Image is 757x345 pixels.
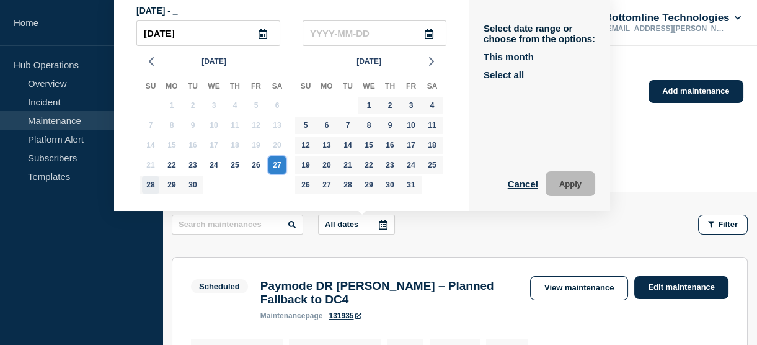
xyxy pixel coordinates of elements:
[318,137,335,154] div: Monday, Oct 13, 2025
[184,156,201,174] div: Tuesday, Sep 23, 2025
[205,156,223,174] div: Wednesday, Sep 24, 2025
[268,156,286,174] div: Saturday, Sep 27, 2025
[484,52,534,62] button: This month
[634,276,728,299] a: Edit maintenance
[140,79,161,96] div: Su
[163,97,180,114] div: Monday, Sep 1, 2025
[423,97,441,114] div: Saturday, Oct 4, 2025
[318,156,335,174] div: Monday, Oct 20, 2025
[602,12,743,24] button: Bottomline Technologies
[161,79,182,96] div: Mo
[205,117,223,134] div: Wednesday, Sep 10, 2025
[226,156,244,174] div: Thursday, Sep 25, 2025
[136,20,280,46] input: YYYY-MM-DD
[649,80,743,103] a: Add maintenance
[329,311,361,320] a: 131935
[381,117,399,134] div: Thursday, Oct 9, 2025
[337,79,358,96] div: Tu
[316,79,337,96] div: Mo
[423,156,441,174] div: Saturday, Oct 25, 2025
[297,156,314,174] div: Sunday, Oct 19, 2025
[224,79,246,96] div: Th
[360,176,378,194] div: Wednesday, Oct 29, 2025
[303,20,446,46] input: YYYY-MM-DD
[163,176,180,194] div: Monday, Sep 29, 2025
[246,79,267,96] div: Fr
[163,156,180,174] div: Monday, Sep 22, 2025
[205,97,223,114] div: Wednesday, Sep 3, 2025
[360,117,378,134] div: Wednesday, Oct 8, 2025
[318,176,335,194] div: Monday, Oct 27, 2025
[339,137,356,154] div: Tuesday, Oct 14, 2025
[226,137,244,154] div: Thursday, Sep 18, 2025
[423,117,441,134] div: Saturday, Oct 11, 2025
[142,156,159,174] div: Sunday, Sep 21, 2025
[247,137,265,154] div: Friday, Sep 19, 2025
[358,79,379,96] div: We
[267,79,288,96] div: Sa
[163,137,180,154] div: Monday, Sep 15, 2025
[142,117,159,134] div: Sunday, Sep 7, 2025
[136,6,446,16] p: [DATE] - _
[184,97,201,114] div: Tuesday, Sep 2, 2025
[268,137,286,154] div: Saturday, Sep 20, 2025
[297,137,314,154] div: Sunday, Oct 12, 2025
[163,117,180,134] div: Monday, Sep 8, 2025
[360,156,378,174] div: Wednesday, Oct 22, 2025
[297,176,314,194] div: Sunday, Oct 26, 2025
[484,69,524,80] button: Select all
[226,117,244,134] div: Thursday, Sep 11, 2025
[247,156,265,174] div: Friday, Sep 26, 2025
[402,156,420,174] div: Friday, Oct 24, 2025
[379,79,401,96] div: Th
[184,137,201,154] div: Tuesday, Sep 16, 2025
[260,311,323,320] p: page
[247,97,265,114] div: Friday, Sep 5, 2025
[182,79,203,96] div: Tu
[247,117,265,134] div: Friday, Sep 12, 2025
[199,282,240,291] div: Scheduled
[422,79,443,96] div: Sa
[381,97,399,114] div: Thursday, Oct 2, 2025
[402,97,420,114] div: Friday, Oct 3, 2025
[184,117,201,134] div: Tuesday, Sep 9, 2025
[698,215,748,235] button: Filter
[530,276,628,300] a: View maintenance
[203,79,224,96] div: We
[402,117,420,134] div: Friday, Oct 10, 2025
[268,117,286,134] div: Saturday, Sep 13, 2025
[172,215,303,235] input: Search maintenances
[718,220,738,229] span: Filter
[360,97,378,114] div: Wednesday, Oct 1, 2025
[268,97,286,114] div: Saturday, Sep 6, 2025
[339,117,356,134] div: Tuesday, Oct 7, 2025
[352,52,386,71] button: [DATE]
[381,176,399,194] div: Thursday, Oct 30, 2025
[260,311,306,320] span: maintenance
[339,176,356,194] div: Tuesday, Oct 28, 2025
[205,137,223,154] div: Wednesday, Sep 17, 2025
[260,279,518,307] h3: Paymode DR [PERSON_NAME] – Planned Fallback to DC4
[197,52,231,71] button: [DATE]
[402,137,420,154] div: Friday, Oct 17, 2025
[401,79,422,96] div: Fr
[402,176,420,194] div: Friday, Oct 31, 2025
[423,137,441,154] div: Saturday, Oct 18, 2025
[297,117,314,134] div: Sunday, Oct 5, 2025
[325,220,358,229] p: All dates
[546,171,595,196] button: Apply
[142,137,159,154] div: Sunday, Sep 14, 2025
[201,52,226,71] span: [DATE]
[381,156,399,174] div: Thursday, Oct 23, 2025
[484,23,595,44] p: Select date range or choose from the options:
[295,79,316,96] div: Su
[381,137,399,154] div: Thursday, Oct 16, 2025
[318,117,335,134] div: Monday, Oct 6, 2025
[356,52,381,71] span: [DATE]
[142,176,159,194] div: Sunday, Sep 28, 2025
[226,97,244,114] div: Thursday, Sep 4, 2025
[360,137,378,154] div: Wednesday, Oct 15, 2025
[508,171,538,196] button: Cancel
[318,215,395,235] button: All dates
[184,176,201,194] div: Tuesday, Sep 30, 2025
